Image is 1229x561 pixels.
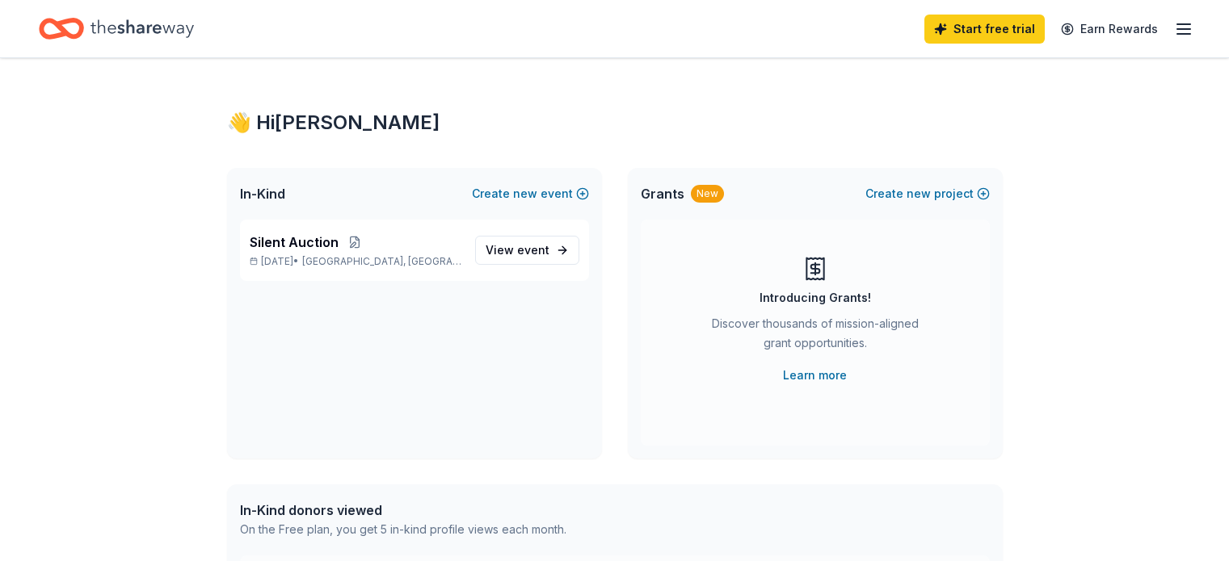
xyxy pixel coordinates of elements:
a: View event [475,236,579,265]
div: Discover thousands of mission-aligned grant opportunities. [705,314,925,359]
div: Introducing Grants! [760,288,871,308]
div: On the Free plan, you get 5 in-kind profile views each month. [240,520,566,539]
div: New [691,185,724,203]
span: Grants [641,184,684,203]
span: new [513,184,537,203]
span: View [486,241,549,260]
span: [GEOGRAPHIC_DATA], [GEOGRAPHIC_DATA] [302,255,461,268]
a: Learn more [783,366,847,385]
span: In-Kind [240,184,285,203]
button: Createnewproject [865,184,990,203]
span: new [907,184,931,203]
a: Home [39,10,194,48]
div: In-Kind donors viewed [240,500,566,520]
a: Earn Rewards [1051,15,1168,44]
div: 👋 Hi [PERSON_NAME] [227,110,1003,136]
span: event [517,243,549,257]
span: Silent Auction [250,232,339,252]
button: Createnewevent [472,184,589,203]
a: Start free trial [924,15,1045,44]
p: [DATE] • [250,255,462,268]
